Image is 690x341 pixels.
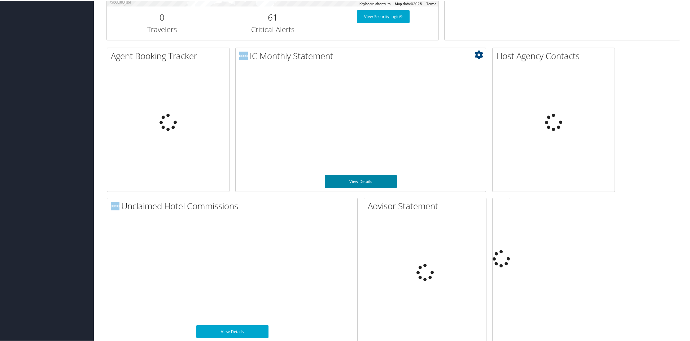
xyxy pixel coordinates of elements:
h2: IC Monthly Statement [239,49,486,61]
a: Terms (opens in new tab) [426,1,436,5]
h2: Host Agency Contacts [496,49,615,61]
a: View Details [325,174,397,187]
h2: Advisor Statement [368,199,486,211]
h2: Unclaimed Hotel Commissions [111,199,357,211]
span: Map data ©2025 [395,1,422,5]
img: domo-logo.png [111,201,119,210]
img: domo-logo.png [239,51,248,60]
a: View SecurityLogic® [357,9,410,22]
h3: Critical Alerts [223,24,322,34]
h2: Agent Booking Tracker [111,49,229,61]
h2: 0 [112,10,212,23]
a: View Details [196,324,268,337]
h2: 61 [223,10,322,23]
button: Keyboard shortcuts [359,1,390,6]
h3: Travelers [112,24,212,34]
